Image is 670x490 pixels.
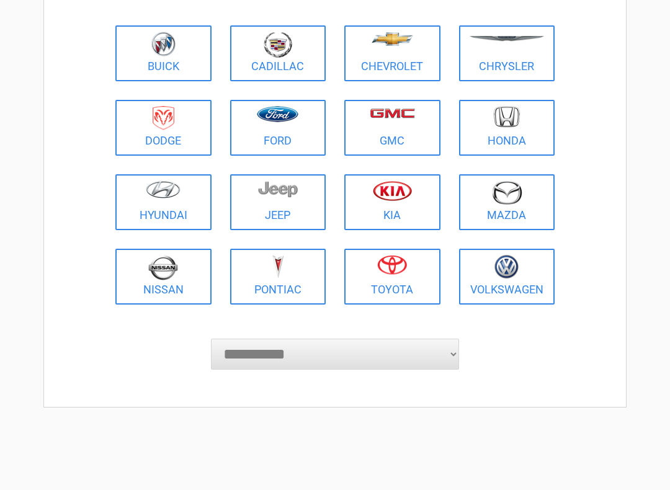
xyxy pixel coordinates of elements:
[459,175,555,231] a: Mazda
[151,32,176,57] img: buick
[258,181,298,198] img: jeep
[230,100,326,156] a: Ford
[230,249,326,305] a: Pontiac
[491,181,522,205] img: mazda
[494,107,520,128] img: honda
[373,181,412,202] img: kia
[115,175,212,231] a: Hyundai
[344,249,440,305] a: Toyota
[372,33,413,47] img: chevrolet
[115,249,212,305] a: Nissan
[344,26,440,82] a: Chevrolet
[459,26,555,82] a: Chrysler
[494,256,519,280] img: volkswagen
[459,249,555,305] a: Volkswagen
[370,109,415,119] img: gmc
[148,256,178,281] img: nissan
[115,26,212,82] a: Buick
[153,107,174,131] img: dodge
[272,256,284,279] img: pontiac
[344,100,440,156] a: GMC
[459,100,555,156] a: Honda
[344,175,440,231] a: Kia
[230,175,326,231] a: Jeep
[264,32,292,58] img: cadillac
[377,256,407,275] img: toyota
[146,181,181,199] img: hyundai
[469,37,545,42] img: chrysler
[115,100,212,156] a: Dodge
[257,107,298,123] img: ford
[230,26,326,82] a: Cadillac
